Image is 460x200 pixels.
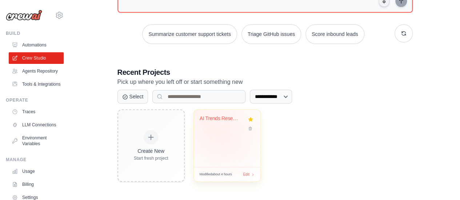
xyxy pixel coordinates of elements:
[134,147,168,155] div: Create New
[6,157,64,163] div: Manage
[117,67,413,77] h3: Recent Projects
[200,115,244,122] div: AI Trends Research & Report Generator
[247,125,255,132] button: Delete project
[6,97,64,103] div: Operate
[9,166,64,177] a: Usage
[134,155,168,161] div: Start fresh project
[142,24,237,44] button: Summarize customer support tickets
[6,10,42,21] img: Logo
[246,115,255,124] button: Remove from favorites
[243,172,249,177] span: Edit
[117,90,148,103] button: Select
[395,24,413,42] button: Get new suggestions
[9,119,64,131] a: LLM Connections
[9,39,64,51] a: Automations
[241,24,301,44] button: Triage GitHub issues
[305,24,364,44] button: Score inbound leads
[200,172,232,177] span: Modified about 4 hours
[117,77,413,87] p: Pick up where you left off or start something new
[6,30,64,36] div: Build
[9,179,64,190] a: Billing
[9,106,64,118] a: Traces
[9,52,64,64] a: Crew Studio
[9,132,64,150] a: Environment Variables
[9,65,64,77] a: Agents Repository
[9,78,64,90] a: Tools & Integrations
